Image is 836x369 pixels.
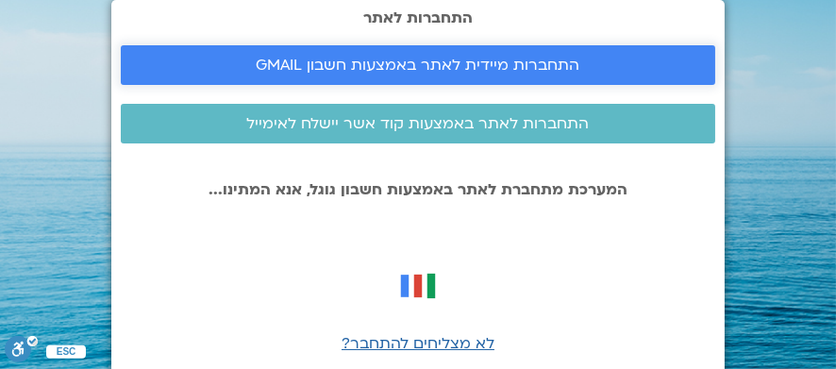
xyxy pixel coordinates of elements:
a: התחברות לאתר באמצעות קוד אשר יישלח לאימייל [121,104,715,143]
a: התחברות מיידית לאתר באמצעות חשבון GMAIL [121,45,715,85]
h2: התחברות לאתר [121,9,715,26]
a: לא מצליחים להתחבר? [342,333,494,354]
span: התחברות מיידית לאתר באמצעות חשבון GMAIL [257,57,580,74]
span: התחברות לאתר באמצעות קוד אשר יישלח לאימייל [247,115,590,132]
p: המערכת מתחברת לאתר באמצעות חשבון גוגל, אנא המתינו... [121,181,715,198]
